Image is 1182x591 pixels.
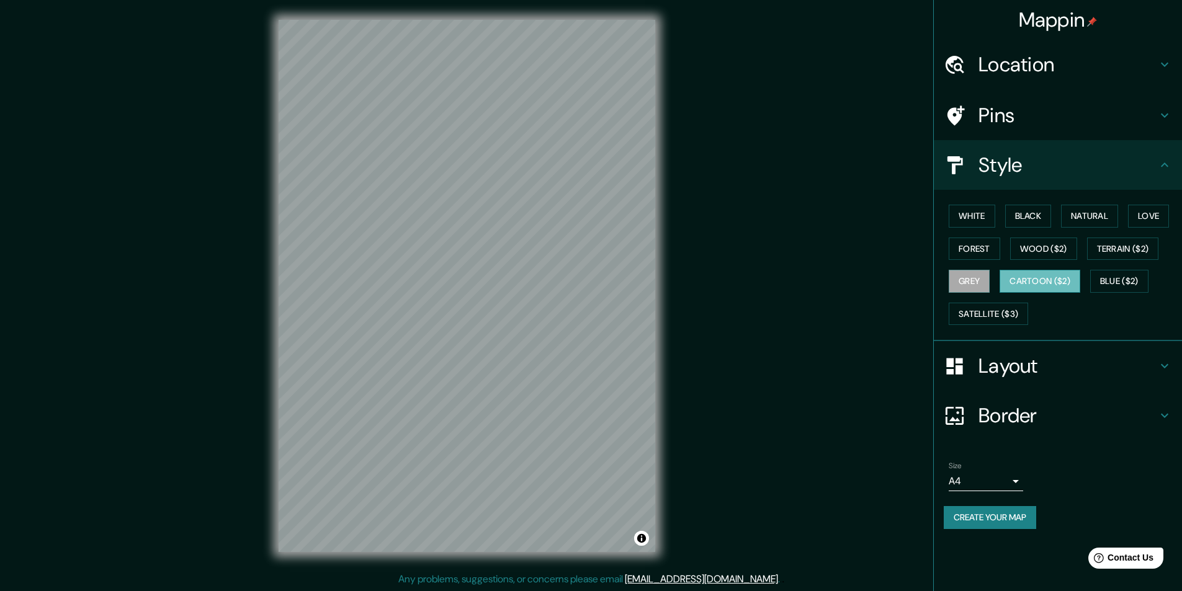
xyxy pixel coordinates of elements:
[949,205,995,228] button: White
[934,91,1182,140] div: Pins
[1061,205,1118,228] button: Natural
[279,20,655,552] canvas: Map
[1128,205,1169,228] button: Love
[1087,238,1159,260] button: Terrain ($2)
[634,531,649,546] button: Toggle attribution
[978,403,1157,428] h4: Border
[398,572,780,587] p: Any problems, suggestions, or concerns please email .
[780,572,782,587] div: .
[978,353,1157,378] h4: Layout
[949,238,1000,260] button: Forest
[944,506,1036,529] button: Create your map
[978,52,1157,77] h4: Location
[1010,238,1077,260] button: Wood ($2)
[949,270,990,293] button: Grey
[1087,17,1097,27] img: pin-icon.png
[934,140,1182,190] div: Style
[949,461,962,471] label: Size
[1090,270,1148,293] button: Blue ($2)
[625,572,778,585] a: [EMAIL_ADDRESS][DOMAIN_NAME]
[1000,270,1080,293] button: Cartoon ($2)
[949,471,1023,491] div: A4
[949,303,1028,326] button: Satellite ($3)
[782,572,784,587] div: .
[1072,543,1168,577] iframe: Help widget launcher
[934,341,1182,391] div: Layout
[934,391,1182,440] div: Border
[978,103,1157,128] h4: Pins
[1019,7,1098,32] h4: Mappin
[1005,205,1052,228] button: Black
[978,153,1157,177] h4: Style
[934,40,1182,89] div: Location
